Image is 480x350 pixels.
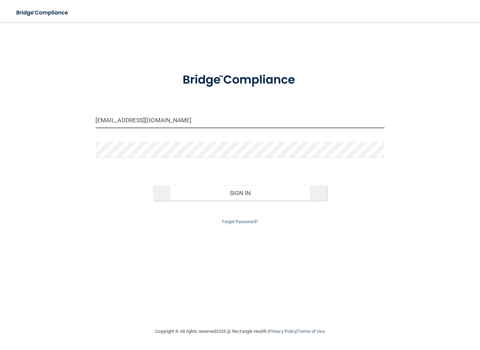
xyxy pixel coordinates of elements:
a: Terms of Use [298,329,324,334]
iframe: Drift Widget Chat Controller [359,300,472,328]
div: Copyright © All rights reserved 2025 @ Rectangle Health | | [113,320,368,343]
img: bridge_compliance_login_screen.278c3ca4.svg [170,64,310,96]
a: Privacy Policy [269,329,296,334]
input: Email [95,112,385,128]
img: bridge_compliance_login_screen.278c3ca4.svg [10,6,75,20]
a: Forgot Password? [222,219,258,224]
button: Sign In [153,185,327,201]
